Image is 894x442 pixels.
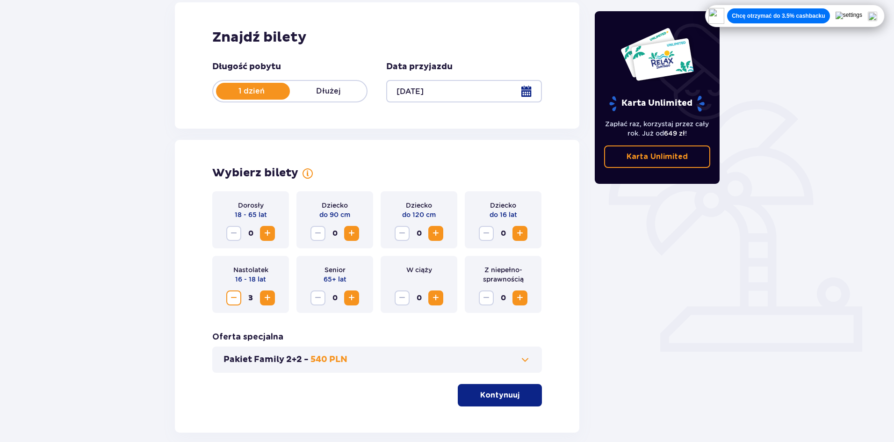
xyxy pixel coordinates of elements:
button: Zwiększ [260,226,275,241]
h2: Wybierz bilety [212,166,298,180]
p: Karta Unlimited [627,152,688,162]
span: 0 [327,290,342,305]
span: 3 [243,290,258,305]
p: do 16 lat [490,210,517,219]
button: Pakiet Family 2+2 -540 PLN [223,354,531,365]
p: Senior [324,265,346,275]
button: Zmniejsz [226,290,241,305]
p: 540 PLN [310,354,347,365]
button: Kontynuuj [458,384,542,406]
p: 18 - 65 lat [235,210,267,219]
h3: Oferta specjalna [212,332,283,343]
button: Zwiększ [344,226,359,241]
p: Dziecko [322,201,348,210]
span: 0 [496,226,511,241]
p: Pakiet Family 2+2 - [223,354,309,365]
p: 1 dzień [213,86,290,96]
p: do 90 cm [319,210,350,219]
p: 65+ lat [324,275,346,284]
span: 0 [496,290,511,305]
span: 649 zł [664,130,685,137]
button: Zwiększ [512,226,527,241]
p: Karta Unlimited [608,95,706,112]
p: do 120 cm [402,210,436,219]
button: Zwiększ [428,226,443,241]
button: Zmniejsz [226,226,241,241]
span: 0 [243,226,258,241]
p: W ciąży [406,265,432,275]
button: Zwiększ [428,290,443,305]
button: Zmniejsz [310,226,325,241]
p: 16 - 18 lat [235,275,266,284]
p: Zapłać raz, korzystaj przez cały rok. Już od ! [604,119,711,138]
button: Zmniejsz [395,290,410,305]
span: 0 [327,226,342,241]
button: Zmniejsz [310,290,325,305]
button: Zwiększ [512,290,527,305]
button: Zmniejsz [395,226,410,241]
img: Dwie karty całoroczne do Suntago z napisem 'UNLIMITED RELAX', na białym tle z tropikalnymi liśćmi... [620,27,694,81]
button: Zmniejsz [479,226,494,241]
p: Nastolatek [233,265,268,275]
p: Kontynuuj [480,390,519,400]
p: Z niepełno­sprawnością [472,265,534,284]
a: Karta Unlimited [604,145,711,168]
button: Zwiększ [344,290,359,305]
span: 0 [411,226,426,241]
p: Data przyjazdu [386,61,453,72]
p: Dłużej [290,86,367,96]
p: Dziecko [406,201,432,210]
p: Dorosły [238,201,264,210]
span: 0 [411,290,426,305]
p: Długość pobytu [212,61,281,72]
button: Zwiększ [260,290,275,305]
p: Dziecko [490,201,516,210]
button: Zmniejsz [479,290,494,305]
h2: Znajdź bilety [212,29,542,46]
